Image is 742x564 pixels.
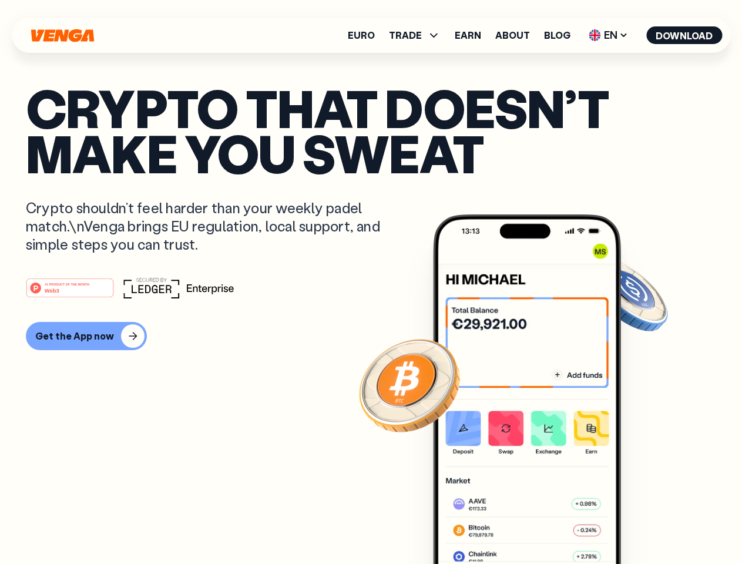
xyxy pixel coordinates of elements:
div: Get the App now [35,330,114,342]
button: Get the App now [26,322,147,350]
button: Download [646,26,722,44]
a: Euro [348,31,375,40]
tspan: #1 PRODUCT OF THE MONTH [45,282,89,286]
a: Blog [544,31,570,40]
span: TRADE [389,28,441,42]
a: #1 PRODUCT OF THE MONTHWeb3 [26,285,114,300]
img: USDC coin [586,253,670,337]
a: Earn [455,31,481,40]
p: Crypto that doesn’t make you sweat [26,85,716,175]
img: Bitcoin [357,332,462,438]
tspan: Web3 [45,287,59,293]
a: About [495,31,530,40]
a: Get the App now [26,322,716,350]
span: EN [585,26,632,45]
img: flag-uk [589,29,600,41]
svg: Home [29,29,95,42]
p: Crypto shouldn’t feel harder than your weekly padel match.\nVenga brings EU regulation, local sup... [26,199,397,254]
span: TRADE [389,31,422,40]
